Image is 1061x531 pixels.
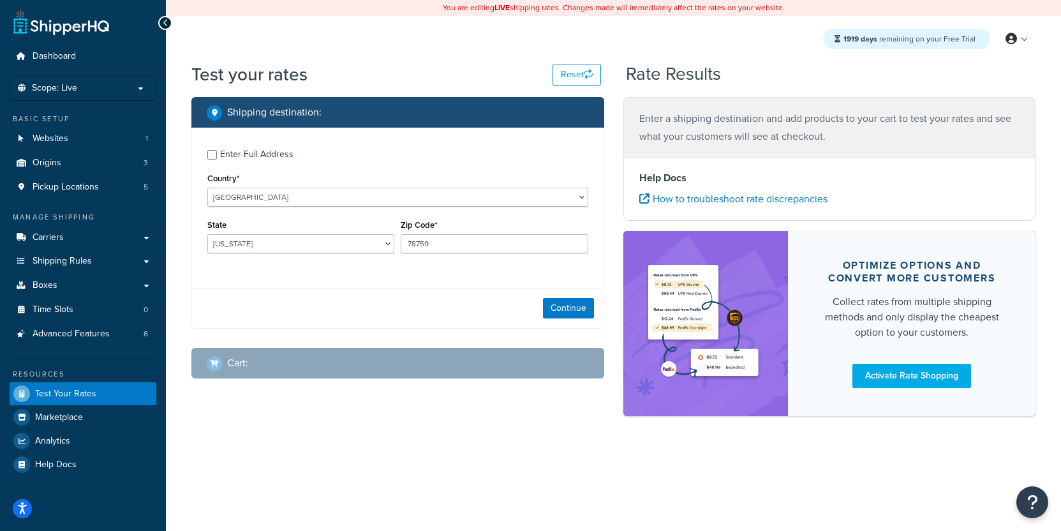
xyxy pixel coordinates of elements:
span: 5 [144,182,148,193]
a: Origins3 [10,151,156,175]
h4: Help Docs [639,170,1020,186]
span: Marketplace [35,412,83,423]
span: 3 [144,158,148,168]
button: Open Resource Center [1016,486,1048,518]
h2: Shipping destination : [227,107,322,118]
span: Help Docs [35,460,77,470]
a: Advanced Features6 [10,322,156,346]
a: Time Slots0 [10,298,156,322]
li: Origins [10,151,156,175]
a: Activate Rate Shopping [852,364,971,388]
button: Reset [553,64,601,86]
a: Marketplace [10,406,156,429]
a: Dashboard [10,45,156,68]
span: Carriers [33,232,64,243]
h2: Cart : [227,357,248,369]
span: 6 [144,329,148,340]
div: Collect rates from multiple shipping methods and only display the cheapest option to your customers. [819,294,1005,340]
span: Websites [33,133,68,144]
li: Pickup Locations [10,176,156,199]
span: Dashboard [33,51,76,62]
span: Analytics [35,436,70,447]
span: remaining on your Free Trial [843,33,976,45]
span: 0 [144,304,148,315]
label: Zip Code* [401,220,437,230]
a: Carriers [10,226,156,250]
span: Shipping Rules [33,256,92,267]
b: LIVE [494,2,510,13]
span: Advanced Features [33,329,110,340]
div: Optimize options and convert more customers [819,259,1005,285]
div: Basic Setup [10,114,156,124]
span: Scope: Live [32,83,77,94]
div: Enter Full Address [220,146,293,163]
span: 1 [145,133,148,144]
label: State [207,220,226,230]
a: Test Your Rates [10,382,156,405]
li: Websites [10,127,156,151]
a: Help Docs [10,453,156,476]
label: Country* [207,174,239,183]
h1: Test your rates [191,62,308,87]
h2: Rate Results [626,64,721,84]
p: Enter a shipping destination and add products to your cart to test your rates and see what your c... [639,110,1020,146]
span: Time Slots [33,304,73,315]
input: Enter Full Address [207,150,217,160]
img: feature-image-rateshop-7084cbbcb2e67ef1d54c2e976f0e592697130d5817b016cf7cc7e13314366067.png [642,250,769,396]
span: Boxes [33,280,57,291]
a: Shipping Rules [10,250,156,273]
span: Pickup Locations [33,182,99,193]
a: Boxes [10,274,156,297]
li: Time Slots [10,298,156,322]
span: Origins [33,158,61,168]
button: Continue [543,298,594,318]
a: Pickup Locations5 [10,176,156,199]
div: Resources [10,369,156,380]
div: Manage Shipping [10,212,156,223]
span: Test Your Rates [35,389,96,400]
a: Websites1 [10,127,156,151]
li: Advanced Features [10,322,156,346]
a: Analytics [10,430,156,452]
a: How to troubleshoot rate discrepancies [639,191,827,206]
strong: 1919 days [843,33,877,45]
